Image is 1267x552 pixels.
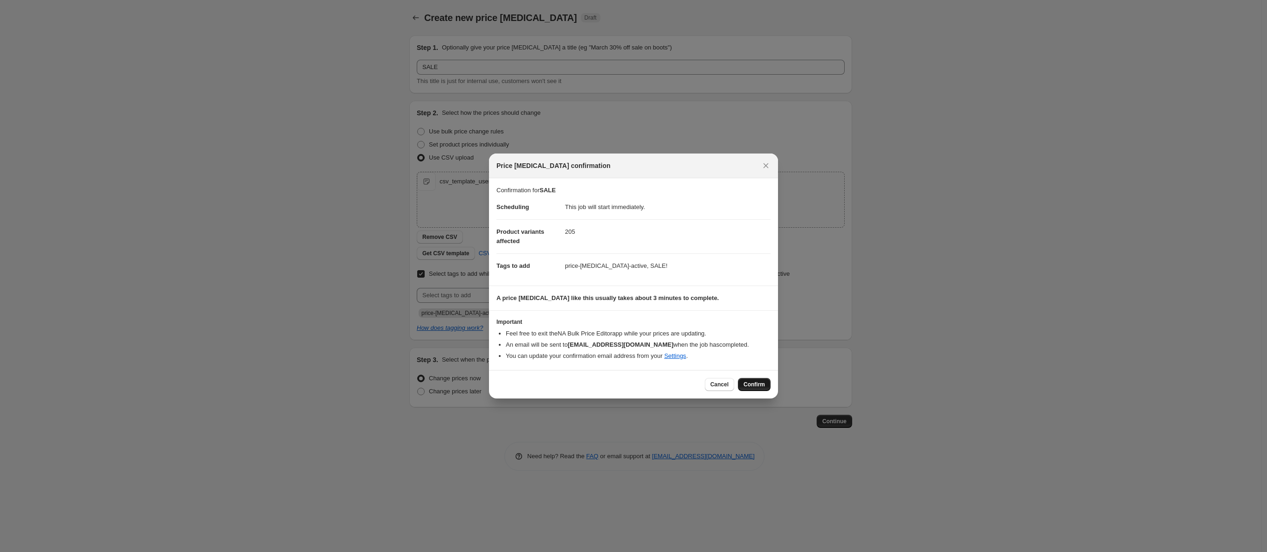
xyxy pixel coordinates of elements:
[496,203,529,210] span: Scheduling
[738,378,771,391] button: Confirm
[565,253,771,278] dd: price-[MEDICAL_DATA]-active, SALE!
[710,381,729,388] span: Cancel
[565,195,771,219] dd: This job will start immediately.
[565,219,771,244] dd: 205
[506,351,771,361] li: You can update your confirmation email address from your .
[506,329,771,338] li: Feel free to exit the NA Bulk Price Editor app while your prices are updating.
[539,187,556,194] b: SALE
[759,159,772,172] button: Close
[705,378,734,391] button: Cancel
[568,341,674,348] b: [EMAIL_ADDRESS][DOMAIN_NAME]
[664,352,686,359] a: Settings
[496,262,530,269] span: Tags to add
[744,381,765,388] span: Confirm
[496,318,771,326] h3: Important
[496,161,611,170] span: Price [MEDICAL_DATA] confirmation
[496,294,719,301] b: A price [MEDICAL_DATA] like this usually takes about 3 minutes to complete.
[506,340,771,349] li: An email will be sent to when the job has completed .
[496,186,771,195] p: Confirmation for
[496,228,544,245] span: Product variants affected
